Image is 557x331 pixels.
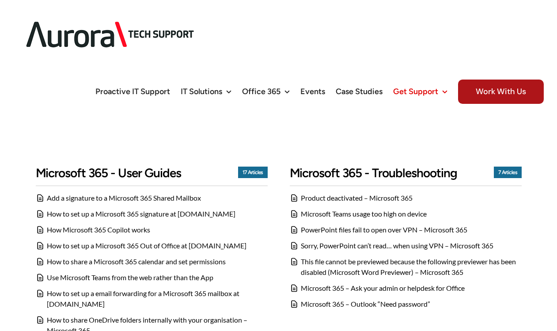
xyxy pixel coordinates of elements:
[336,69,383,114] a: Case Studies
[301,209,427,218] a: Microsoft Teams usage too high on device
[301,225,467,234] a: PowerPoint files fail to open over VPN – Microsoft 365
[301,284,465,292] a: Microsoft 365 – Ask your admin or helpdesk for Office
[301,194,413,202] a: Product deactivated – Microsoft 365
[336,88,383,95] span: Case Studies
[47,289,239,308] a: How to set up a email forwarding for a Microsoft 365 mailbox at [DOMAIN_NAME]
[300,88,325,95] span: Events
[301,300,430,308] a: Microsoft 365 – Outlook “Need password”
[47,225,150,234] a: How Microsoft 365 Copilot works
[301,241,493,250] a: Sorry, PowerPoint can’t read… when using VPN – Microsoft 365
[301,257,516,276] a: This file cannot be previewed because the following previewer has been disabled (Microsoft Word P...
[95,69,544,114] nav: Main Menu
[47,273,213,282] a: Use Microsoft Teams from the web rather than the App
[47,209,235,218] a: How to set up a Microsoft 365 signature at [DOMAIN_NAME]
[458,80,544,104] span: Work With Us
[300,69,325,114] a: Events
[242,88,280,95] span: Office 365
[494,167,522,178] span: 7 Articles
[47,194,201,202] a: Add a signature to a Microsoft 365 Shared Mailbox
[181,69,231,114] a: IT Solutions
[290,165,458,180] a: Microsoft 365 - Troubleshooting
[95,69,170,114] a: Proactive IT Support
[36,165,182,180] a: Microsoft 365 - User Guides
[181,88,222,95] span: IT Solutions
[393,88,438,95] span: Get Support
[242,69,290,114] a: Office 365
[95,88,170,95] span: Proactive IT Support
[393,69,447,114] a: Get Support
[238,167,268,178] span: 17 Articles
[47,241,246,250] a: How to set up a Microsoft 365 Out of Office at [DOMAIN_NAME]
[47,257,226,266] a: How to share a Microsoft 365 calendar and set permissions
[458,69,544,114] a: Work With Us
[13,7,208,62] img: Aurora Tech Support Logo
